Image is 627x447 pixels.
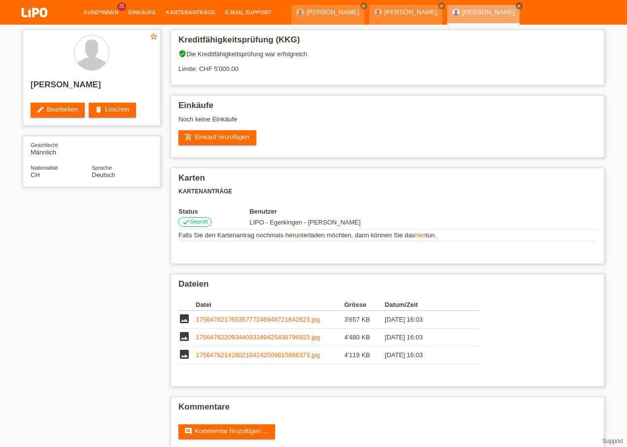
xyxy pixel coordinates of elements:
a: 17564762142802104242509815666373.jpg [196,351,320,359]
th: Benutzer [249,208,417,215]
i: verified_user [178,50,186,58]
i: image [178,313,190,325]
span: Sprache [92,165,112,171]
h3: Kartenanträge [178,188,596,195]
th: Datum/Zeit [385,299,466,311]
span: Schweiz [31,171,40,179]
span: 35 [117,2,126,11]
i: close [361,3,366,8]
a: hier [415,231,426,239]
h2: Kommentare [178,402,596,417]
a: E-Mail Support [220,9,277,15]
td: 4'480 KB [344,329,384,346]
a: star_border [149,32,158,42]
h2: [PERSON_NAME] [31,80,153,95]
i: check [182,218,190,226]
a: editBearbeiten [31,103,85,117]
a: close [516,2,522,9]
div: Männlich [31,141,92,156]
h2: Karten [178,173,596,188]
i: add_shopping_cart [184,133,192,141]
span: 29.08.2025 [249,219,360,226]
a: LIPO pay [10,20,59,28]
th: Datei [196,299,344,311]
i: close [517,3,522,8]
h2: Kreditfähigkeitsprüfung (KKG) [178,35,596,50]
a: 17564762209344033349425438796923.jpg [196,334,320,341]
a: [PERSON_NAME] [384,8,437,16]
h2: Einkäufe [178,101,596,115]
i: comment [184,427,192,435]
td: [DATE] 16:03 [385,311,466,329]
a: [PERSON_NAME] [462,8,515,16]
td: Falls Sie den Kartenantrag nochmals herunterladen möchten, dann können Sie das tun. [178,229,596,241]
a: commentKommentar hinzufügen ... [178,424,275,439]
td: 4'119 KB [344,346,384,364]
span: Geschlecht [31,142,58,148]
span: Deutsch [92,171,115,179]
th: Grösse [344,299,384,311]
td: 3'657 KB [344,311,384,329]
a: 17564762176535777248948721642623.jpg [196,316,320,323]
i: delete [95,106,103,113]
td: [DATE] 16:03 [385,329,466,346]
td: [DATE] 16:03 [385,346,466,364]
a: close [438,2,445,9]
i: image [178,348,190,360]
a: Kund*innen [79,9,123,15]
i: image [178,331,190,342]
a: Kartenanträge [161,9,220,15]
span: Geprüft [190,219,208,224]
th: Status [178,208,249,215]
div: Die Kreditfähigkeitsprüfung war erfolgreich. Limite: CHF 5'000.00 [178,50,596,80]
a: [PERSON_NAME] [307,8,359,16]
span: Nationalität [31,165,58,171]
i: edit [36,106,44,113]
a: add_shopping_cartEinkauf hinzufügen [178,130,256,145]
a: Support [602,438,623,445]
a: Einkäufe [123,9,161,15]
h2: Dateien [178,279,596,294]
i: close [439,3,444,8]
a: deleteLöschen [89,103,136,117]
i: star_border [149,32,158,41]
a: close [360,2,367,9]
div: Noch keine Einkäufe [178,115,596,130]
